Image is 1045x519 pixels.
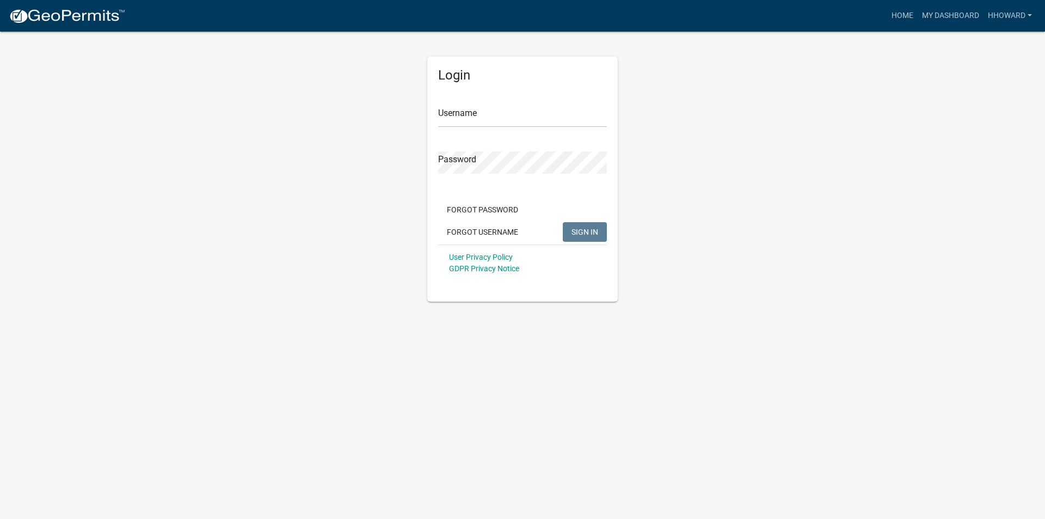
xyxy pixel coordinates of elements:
[887,5,918,26] a: Home
[438,68,607,83] h5: Login
[563,222,607,242] button: SIGN IN
[571,227,598,236] span: SIGN IN
[449,253,513,261] a: User Privacy Policy
[918,5,983,26] a: My Dashboard
[983,5,1036,26] a: Hhoward
[438,222,527,242] button: Forgot Username
[449,264,519,273] a: GDPR Privacy Notice
[438,200,527,219] button: Forgot Password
